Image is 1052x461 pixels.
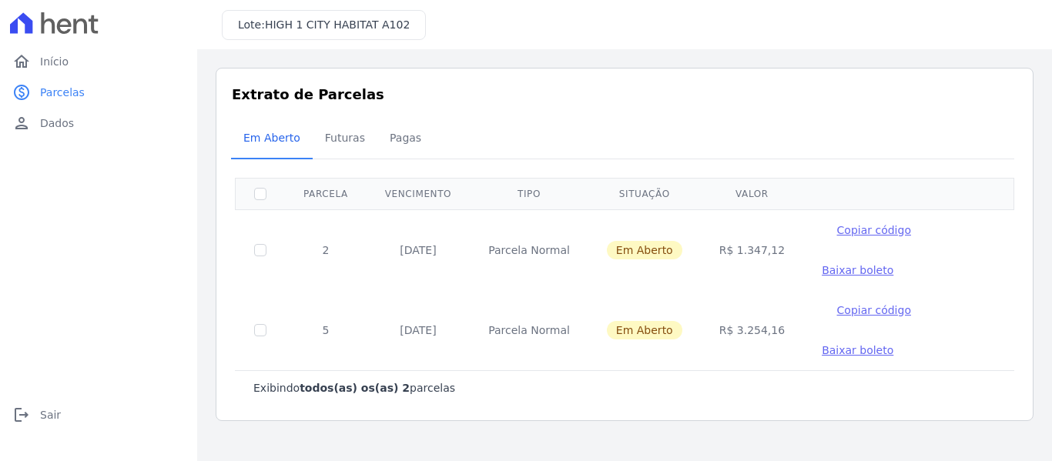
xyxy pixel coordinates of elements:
td: R$ 3.254,16 [701,290,803,370]
td: Parcela Normal [470,290,588,370]
th: Valor [701,178,803,209]
span: Em Aberto [607,241,682,259]
th: Tipo [470,178,588,209]
span: Dados [40,115,74,131]
p: Exibindo parcelas [253,380,455,396]
span: Sair [40,407,61,423]
i: logout [12,406,31,424]
span: Copiar código [837,304,911,316]
th: Situação [588,178,701,209]
span: Pagas [380,122,431,153]
a: Pagas [377,119,434,159]
h3: Lote: [238,17,410,33]
a: paidParcelas [6,77,191,108]
i: home [12,52,31,71]
b: todos(as) os(as) 2 [300,382,410,394]
th: Vencimento [367,178,470,209]
span: Início [40,54,69,69]
a: homeInício [6,46,191,77]
span: Em Aberto [607,321,682,339]
i: paid [12,83,31,102]
span: Futuras [316,122,374,153]
a: Futuras [313,119,377,159]
a: logoutSair [6,399,191,430]
span: Em Aberto [234,122,310,153]
td: Parcela Normal [470,209,588,290]
a: Em Aberto [231,119,313,159]
a: Baixar boleto [822,262,893,278]
span: Baixar boleto [822,344,893,356]
th: Parcela [285,178,367,209]
td: [DATE] [367,209,470,290]
button: Copiar código [822,302,926,318]
td: R$ 1.347,12 [701,209,803,290]
span: Copiar código [837,224,911,236]
a: Baixar boleto [822,342,893,358]
span: HIGH 1 CITY HABITAT A102 [265,18,410,31]
span: Parcelas [40,85,85,100]
td: [DATE] [367,290,470,370]
button: Copiar código [822,222,926,238]
td: 2 [285,209,367,290]
a: personDados [6,108,191,139]
td: 5 [285,290,367,370]
span: Baixar boleto [822,264,893,276]
i: person [12,114,31,132]
h3: Extrato de Parcelas [232,84,1017,105]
